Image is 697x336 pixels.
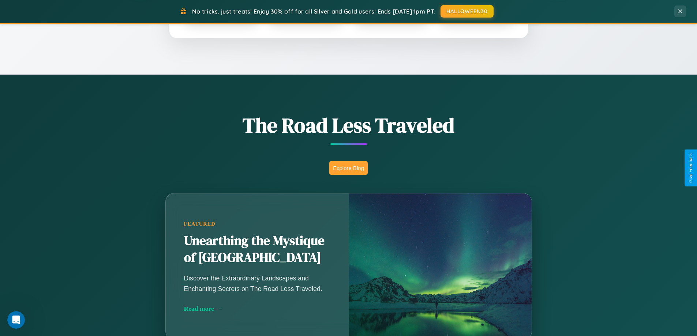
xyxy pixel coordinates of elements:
div: Read more → [184,305,330,313]
button: HALLOWEEN30 [441,5,494,18]
h1: The Road Less Traveled [129,111,568,139]
h2: Unearthing the Mystique of [GEOGRAPHIC_DATA] [184,233,330,266]
div: Give Feedback [688,153,693,183]
p: Discover the Extraordinary Landscapes and Enchanting Secrets on The Road Less Traveled. [184,273,330,294]
div: Featured [184,221,330,227]
iframe: Intercom live chat [7,311,25,329]
button: Explore Blog [329,161,368,175]
span: No tricks, just treats! Enjoy 30% off for all Silver and Gold users! Ends [DATE] 1pm PT. [192,8,435,15]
